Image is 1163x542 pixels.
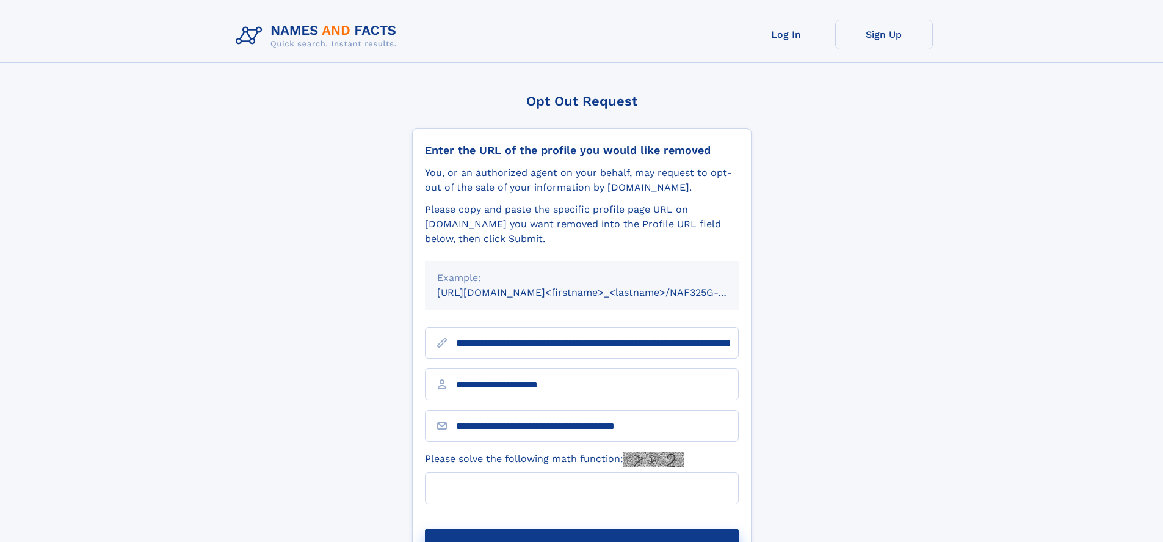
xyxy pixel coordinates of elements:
div: Please copy and paste the specific profile page URL on [DOMAIN_NAME] you want removed into the Pr... [425,202,739,246]
label: Please solve the following math function: [425,452,684,467]
img: Logo Names and Facts [231,20,407,53]
div: You, or an authorized agent on your behalf, may request to opt-out of the sale of your informatio... [425,166,739,195]
div: Example: [437,271,726,285]
a: Log In [737,20,835,49]
div: Opt Out Request [412,93,752,109]
div: Enter the URL of the profile you would like removed [425,144,739,157]
a: Sign Up [835,20,933,49]
small: [URL][DOMAIN_NAME]<firstname>_<lastname>/NAF325G-xxxxxxxx [437,287,762,298]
